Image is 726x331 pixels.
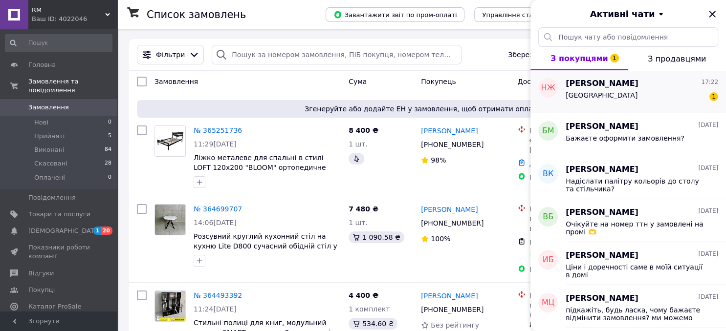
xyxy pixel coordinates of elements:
[194,219,237,227] span: 14:06[DATE]
[34,173,65,182] span: Оплачені
[194,140,237,148] span: 11:29[DATE]
[101,227,112,235] span: 20
[154,290,186,322] a: Фото товару
[28,302,81,311] span: Каталог ProSale
[194,154,326,181] a: Ліжко металеве для спальні в стилі LOFT 120х200 "BLOOM" ортопедичне полуторне залізне ліжко RMX
[194,205,242,213] a: № 364699707
[529,160,568,167] a: Додати ЕН
[421,205,478,214] a: [PERSON_NAME]
[518,78,590,85] span: Доставка та оплата
[28,103,69,112] span: Замовлення
[529,290,626,300] div: Нова Пошта
[431,156,446,164] span: 98%
[349,78,367,85] span: Cума
[349,205,378,213] span: 7 480 ₴
[349,231,404,243] div: 1 090.58 ₴
[701,78,718,86] span: 17:22
[155,126,185,156] img: Фото товару
[698,293,718,301] span: [DATE]
[431,321,479,329] span: Без рейтингу
[529,204,626,214] div: Нова Пошта
[28,193,76,202] span: Повідомлення
[28,61,56,69] span: Головна
[474,7,565,22] button: Управління статусами
[566,263,704,279] span: Ціни і доречності саме в моїй ситуації в домі
[194,291,242,299] a: № 364493392
[698,207,718,215] span: [DATE]
[566,134,684,142] span: Бажаєте оформити замовлення?
[566,121,638,132] span: [PERSON_NAME]
[349,219,368,227] span: 1 шт.
[566,177,704,193] span: Надіслати палітру кольорів до столу та стільчика?
[349,140,368,148] span: 1 шт.
[550,54,608,63] span: З покупцями
[34,159,67,168] span: Скасовані
[530,285,726,328] button: МЦ[PERSON_NAME][DATE]підкажіть, будь ласка, чому бажаєте відмінити замовлення? ми можемо підібрат...
[529,249,573,261] div: Отримано
[155,291,185,321] img: Фото товару
[34,145,65,154] span: Виконані
[566,250,638,261] span: [PERSON_NAME]
[538,27,718,47] input: Пошук чату або повідомлення
[648,54,706,63] span: З продавцями
[628,47,726,70] button: З продавцями
[529,238,611,246] span: ЕН: 20 4004 8246 2475
[529,135,626,155] div: смт. Приютівка, №1: вул. [STREET_ADDRESS]
[28,227,101,235] span: [DEMOGRAPHIC_DATA]
[194,232,337,260] a: Розсувний круглий кухонний стіл на кухню Lite D800 сучасний обідній стіл у стилі Loft, для кухні RMX
[706,8,718,20] button: Закрити
[93,227,101,235] span: 1
[543,168,553,180] span: ВК
[108,118,111,127] span: 0
[698,164,718,172] span: [DATE]
[541,83,555,94] span: НЖ
[530,199,726,242] button: ВБ[PERSON_NAME][DATE]Очікуйте на номер ттн у замовлені на промі 🫶
[698,250,718,258] span: [DATE]
[333,10,457,19] span: Завантажити звіт по пром-оплаті
[28,269,54,278] span: Відгуки
[529,214,626,233] div: м. [STREET_ADDRESS]: вул. [STREET_ADDRESS]
[558,8,699,21] button: Активні чати
[529,265,626,274] div: Пром-оплата
[431,235,450,243] span: 100%
[32,15,117,23] div: Ваш ID: 4022046
[530,70,726,113] button: НЖ[PERSON_NAME]17:22[GEOGRAPHIC_DATA]1
[508,50,579,60] span: Збережені фільтри:
[155,205,185,235] img: Фото товару
[590,8,655,21] span: Активні чати
[156,50,185,60] span: Фільтри
[530,242,726,285] button: ИБ[PERSON_NAME][DATE]Ціни і доречності саме в моїй ситуації в домі
[105,145,111,154] span: 84
[194,305,237,313] span: 11:24[DATE]
[566,220,704,236] span: Очікуйте на номер ттн у замовлені на промі 🫶
[349,318,397,330] div: 534.60 ₴
[530,47,628,70] button: З покупцями1
[326,7,464,22] button: Завантажити звіт по пром-оплаті
[419,303,485,316] div: [PHONE_NUMBER]
[349,291,378,299] span: 4 400 ₴
[529,172,626,182] div: Пром-оплата
[542,297,554,309] span: МЦ
[108,132,111,141] span: 5
[349,126,378,134] span: 8 400 ₴
[108,173,111,182] span: 0
[154,204,186,235] a: Фото товару
[566,91,638,99] span: [GEOGRAPHIC_DATA]
[34,118,48,127] span: Нові
[5,34,112,52] input: Пошук
[32,6,105,15] span: RM
[566,293,638,304] span: [PERSON_NAME]
[542,125,554,137] span: БМ
[543,211,553,223] span: ВБ
[147,9,246,21] h1: Список замовлень
[709,92,718,101] span: 1
[28,210,90,219] span: Товари та послуги
[566,306,704,322] span: підкажіть, будь ласка, чому бажаєте відмінити замовлення? ми можемо підібрати для Вас інший стіл
[566,164,638,175] span: [PERSON_NAME]
[421,126,478,136] a: [PERSON_NAME]
[349,305,390,313] span: 1 комплект
[419,216,485,230] div: [PHONE_NUMBER]
[482,11,557,19] span: Управління статусами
